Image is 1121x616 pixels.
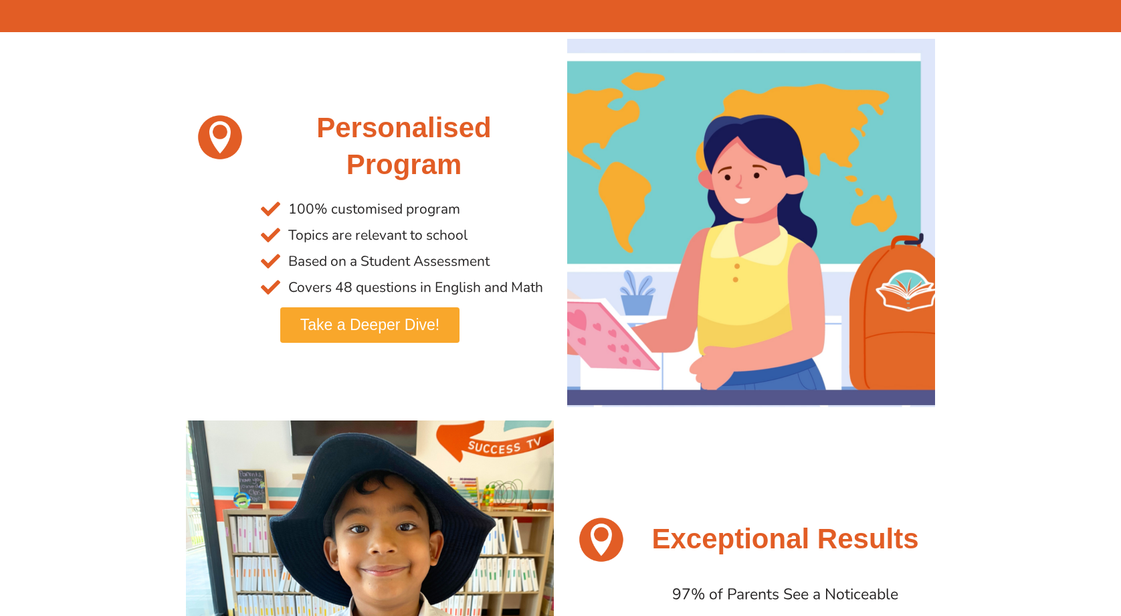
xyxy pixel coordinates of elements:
[285,196,460,222] span: 100% customised program
[642,521,928,558] h2: Exceptional Results
[300,317,439,333] span: Take a Deeper Dive!
[285,248,490,275] span: Based on a Student Assessment
[280,307,460,343] a: Take a Deeper Dive!
[285,275,543,301] span: Covers 48 questions in English and Math
[261,110,547,183] h2: Personalised Program
[892,465,1121,616] iframe: Chat Widget
[285,222,468,248] span: Topics are relevant to school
